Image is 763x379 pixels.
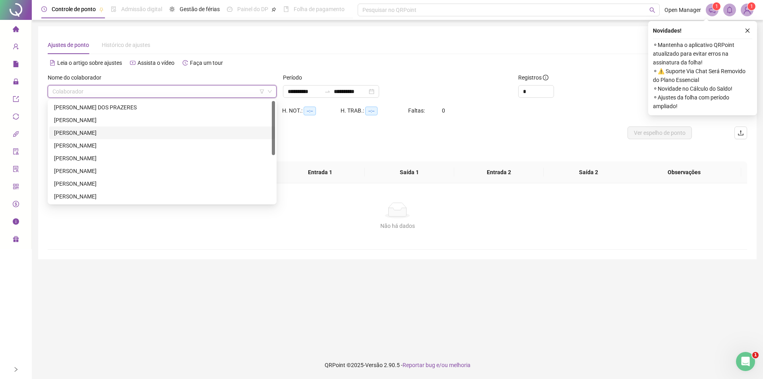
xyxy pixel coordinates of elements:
span: user-add [13,40,19,56]
span: down [267,89,272,94]
span: solution [13,162,19,178]
span: file [13,57,19,73]
span: Faça um tour [190,60,223,66]
span: search [649,7,655,13]
span: dollar [13,197,19,213]
span: Controle de ponto [52,6,96,12]
span: Leia o artigo sobre ajustes [57,60,122,66]
span: sun [169,6,175,12]
div: [PERSON_NAME] [54,128,270,137]
div: [PERSON_NAME] [54,154,270,163]
div: DANIEL CASTAGNA [49,114,275,126]
div: KELVIN DE SOUZA VIANA [49,177,275,190]
span: 1 [750,4,753,9]
div: GABRIEL DE ALMEIDA [49,139,275,152]
span: Reportar bug e/ou melhoria [403,362,471,368]
span: lock [13,75,19,91]
span: Registros [518,73,548,82]
span: ⚬ Novidade no Cálculo do Saldo! [653,84,752,93]
iframe: Intercom live chat [736,352,755,371]
span: Open Manager [664,6,701,14]
span: home [13,22,19,38]
span: Histórico de ajustes [102,42,150,48]
span: 1 [715,4,718,9]
span: gift [13,232,19,248]
span: right [13,367,19,372]
button: Ver espelho de ponto [627,126,692,139]
span: ⚬ Ajustes da folha com período ampliado! [653,93,752,111]
span: close [745,28,750,33]
span: filter [259,89,264,94]
span: sync [13,110,19,126]
span: pushpin [271,7,276,12]
div: H. TRAB.: [341,106,408,115]
span: clock-circle [41,6,47,12]
span: info-circle [543,75,548,80]
div: [PERSON_NAME] [54,179,270,188]
span: Observações [634,168,735,177]
span: Admissão digital [121,6,162,12]
th: Entrada 1 [275,161,365,183]
span: ⚬ ⚠️ Suporte Via Chat Será Removido do Plano Essencial [653,67,752,84]
span: file-done [111,6,116,12]
span: to [324,88,331,95]
div: [PERSON_NAME] [54,141,270,150]
span: book [283,6,289,12]
div: GABRIEL SANTOS [49,165,275,177]
span: --:-- [304,107,316,115]
span: history [182,60,188,66]
span: dashboard [227,6,232,12]
span: Novidades ! [653,26,682,35]
div: [PERSON_NAME] [54,116,270,124]
span: swap-right [324,88,331,95]
sup: Atualize o seu contato no menu Meus Dados [748,2,755,10]
label: Nome do colaborador [48,73,107,82]
span: Painel do DP [237,6,268,12]
span: export [13,92,19,108]
footer: QRPoint © 2025 - 2.90.5 - [32,351,763,379]
div: [PERSON_NAME] [54,192,270,201]
label: Período [283,73,307,82]
th: Saída 1 [365,161,454,183]
span: Ajustes de ponto [48,42,89,48]
span: upload [738,130,744,136]
sup: 1 [713,2,720,10]
div: ANA PAULA DOS PRAZERES [49,101,275,114]
div: GABRIEL DUTRA RABELO [49,152,275,165]
span: file-text [50,60,55,66]
span: Versão [365,362,383,368]
div: [PERSON_NAME] [54,167,270,175]
span: 1 [752,352,759,358]
span: audit [13,145,19,161]
img: 86484 [741,4,753,16]
span: bell [726,6,733,14]
span: 0 [442,107,445,114]
span: youtube [130,60,136,66]
span: Faltas: [408,107,426,114]
div: Não há dados [57,222,738,230]
span: Gestão de férias [180,6,220,12]
span: notification [709,6,716,14]
span: info-circle [13,215,19,231]
div: Luanna Ferreira Sodre [49,190,275,203]
span: Assista o vídeo [137,60,174,66]
div: [PERSON_NAME] DOS PRAZERES [54,103,270,112]
div: H. NOT.: [282,106,341,115]
span: qrcode [13,180,19,196]
span: ⚬ Mantenha o aplicativo QRPoint atualizado para evitar erros na assinatura da folha! [653,41,752,67]
span: pushpin [99,7,104,12]
th: Observações [627,161,741,183]
span: api [13,127,19,143]
th: Saída 2 [544,161,633,183]
th: Entrada 2 [454,161,544,183]
span: --:-- [365,107,378,115]
div: DOUGLAS BENTO [49,126,275,139]
span: Folha de pagamento [294,6,345,12]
